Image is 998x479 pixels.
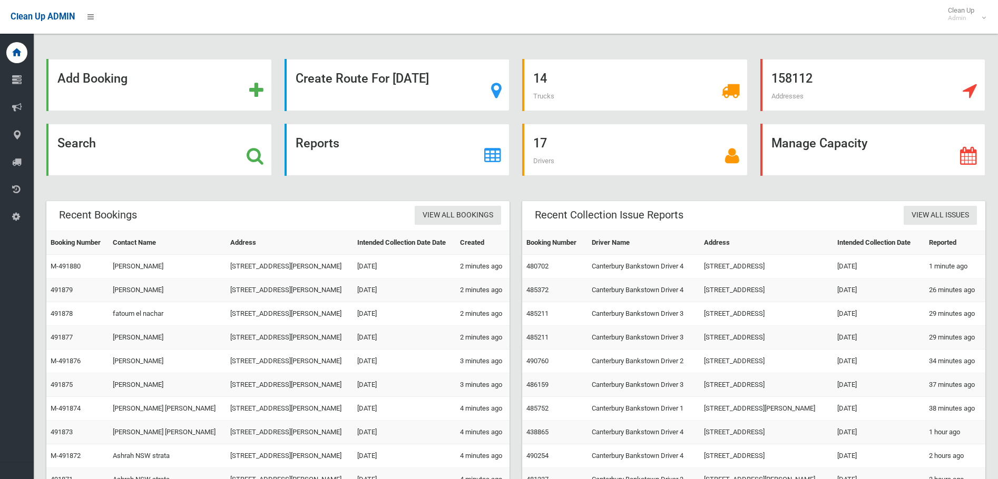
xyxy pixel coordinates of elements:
[226,231,353,255] th: Address
[700,444,834,468] td: [STREET_ADDRESS]
[226,302,353,326] td: [STREET_ADDRESS][PERSON_NAME]
[700,231,834,255] th: Address
[109,231,227,255] th: Contact Name
[771,92,804,100] span: Addresses
[588,278,699,302] td: Canterbury Bankstown Driver 4
[522,231,588,255] th: Booking Number
[226,350,353,373] td: [STREET_ADDRESS][PERSON_NAME]
[588,397,699,421] td: Canterbury Bankstown Driver 1
[353,373,456,397] td: [DATE]
[948,14,974,22] small: Admin
[51,381,73,388] a: 491875
[833,231,924,255] th: Intended Collection Date
[46,231,109,255] th: Booking Number
[353,421,456,444] td: [DATE]
[925,302,985,326] td: 29 minutes ago
[226,255,353,278] td: [STREET_ADDRESS][PERSON_NAME]
[700,278,834,302] td: [STREET_ADDRESS]
[353,302,456,326] td: [DATE]
[904,206,977,225] a: View All Issues
[296,71,429,86] strong: Create Route For [DATE]
[353,350,456,373] td: [DATE]
[51,286,73,294] a: 491879
[588,231,699,255] th: Driver Name
[925,373,985,397] td: 37 minutes ago
[456,350,510,373] td: 3 minutes ago
[833,421,924,444] td: [DATE]
[925,350,985,373] td: 34 minutes ago
[526,404,549,412] a: 485752
[109,397,227,421] td: [PERSON_NAME] [PERSON_NAME]
[700,255,834,278] td: [STREET_ADDRESS]
[11,12,75,22] span: Clean Up ADMIN
[526,381,549,388] a: 486159
[833,255,924,278] td: [DATE]
[833,397,924,421] td: [DATE]
[46,124,272,176] a: Search
[46,205,150,225] header: Recent Bookings
[353,278,456,302] td: [DATE]
[588,326,699,350] td: Canterbury Bankstown Driver 3
[57,136,96,151] strong: Search
[353,255,456,278] td: [DATE]
[588,302,699,326] td: Canterbury Bankstown Driver 3
[700,421,834,444] td: [STREET_ADDRESS]
[51,428,73,436] a: 491873
[771,71,813,86] strong: 158112
[526,310,549,317] a: 485211
[925,255,985,278] td: 1 minute ago
[353,326,456,350] td: [DATE]
[353,397,456,421] td: [DATE]
[456,255,510,278] td: 2 minutes ago
[51,333,73,341] a: 491877
[588,350,699,373] td: Canterbury Bankstown Driver 2
[588,444,699,468] td: Canterbury Bankstown Driver 4
[533,136,547,151] strong: 17
[226,278,353,302] td: [STREET_ADDRESS][PERSON_NAME]
[588,421,699,444] td: Canterbury Bankstown Driver 4
[700,326,834,350] td: [STREET_ADDRESS]
[353,444,456,468] td: [DATE]
[522,205,696,225] header: Recent Collection Issue Reports
[226,421,353,444] td: [STREET_ADDRESS][PERSON_NAME]
[925,278,985,302] td: 26 minutes ago
[109,326,227,350] td: [PERSON_NAME]
[456,302,510,326] td: 2 minutes ago
[833,326,924,350] td: [DATE]
[415,206,501,225] a: View All Bookings
[522,59,748,111] a: 14 Trucks
[925,397,985,421] td: 38 minutes ago
[46,59,272,111] a: Add Booking
[533,71,547,86] strong: 14
[771,136,867,151] strong: Manage Capacity
[522,124,748,176] a: 17 Drivers
[456,444,510,468] td: 4 minutes ago
[456,397,510,421] td: 4 minutes ago
[833,444,924,468] td: [DATE]
[700,350,834,373] td: [STREET_ADDRESS]
[925,421,985,444] td: 1 hour ago
[296,136,339,151] strong: Reports
[456,421,510,444] td: 4 minutes ago
[456,373,510,397] td: 3 minutes ago
[109,444,227,468] td: Ashrah NSW strata
[109,421,227,444] td: [PERSON_NAME] [PERSON_NAME]
[833,350,924,373] td: [DATE]
[526,286,549,294] a: 485372
[51,404,81,412] a: M-491874
[456,231,510,255] th: Created
[51,262,81,270] a: M-491880
[226,326,353,350] td: [STREET_ADDRESS][PERSON_NAME]
[109,302,227,326] td: fatoum el nachar
[226,373,353,397] td: [STREET_ADDRESS][PERSON_NAME]
[700,397,834,421] td: [STREET_ADDRESS][PERSON_NAME]
[57,71,128,86] strong: Add Booking
[526,357,549,365] a: 490760
[943,6,985,22] span: Clean Up
[833,373,924,397] td: [DATE]
[285,124,510,176] a: Reports
[760,59,986,111] a: 158112 Addresses
[533,157,554,165] span: Drivers
[925,231,985,255] th: Reported
[588,255,699,278] td: Canterbury Bankstown Driver 4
